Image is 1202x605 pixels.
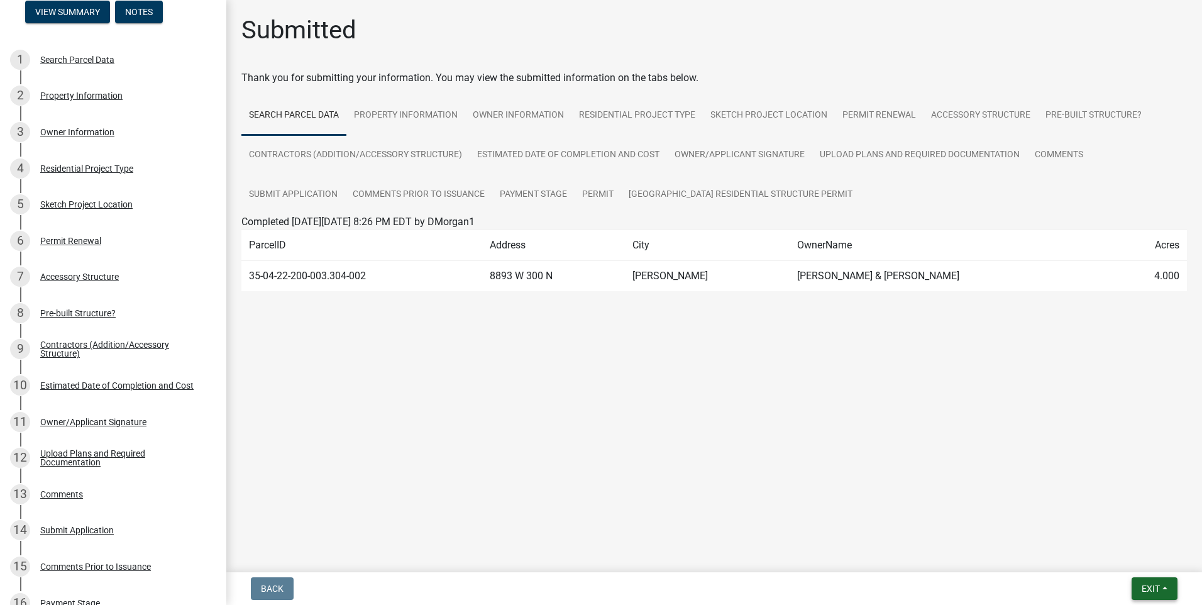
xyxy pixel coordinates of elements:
[40,164,133,173] div: Residential Project Type
[10,303,30,323] div: 8
[10,375,30,396] div: 10
[241,230,482,261] td: ParcelID
[492,175,575,215] a: Payment Stage
[1132,577,1177,600] button: Exit
[10,50,30,70] div: 1
[835,96,924,136] a: Permit Renewal
[40,340,206,358] div: Contractors (Addition/Accessory Structure)
[1027,135,1091,175] a: Comments
[1113,261,1187,292] td: 4.000
[10,412,30,432] div: 11
[40,490,83,499] div: Comments
[251,577,294,600] button: Back
[40,272,119,281] div: Accessory Structure
[1113,230,1187,261] td: Acres
[40,91,123,100] div: Property Information
[470,135,667,175] a: Estimated Date of Completion and Cost
[10,194,30,214] div: 5
[703,96,835,136] a: Sketch Project Location
[241,261,482,292] td: 35-04-22-200-003.304-002
[241,70,1187,86] div: Thank you for submitting your information. You may view the submitted information on the tabs below.
[40,309,116,318] div: Pre-built Structure?
[40,562,151,571] div: Comments Prior to Issuance
[465,96,571,136] a: Owner Information
[10,484,30,504] div: 13
[40,128,114,136] div: Owner Information
[261,584,284,594] span: Back
[10,231,30,251] div: 6
[115,1,163,23] button: Notes
[40,418,146,426] div: Owner/Applicant Signature
[625,230,790,261] td: City
[25,8,110,18] wm-modal-confirm: Summary
[241,175,345,215] a: Submit Application
[241,15,356,45] h1: Submitted
[345,175,492,215] a: Comments Prior to Issuance
[575,175,621,215] a: Permit
[1038,96,1149,136] a: Pre-built Structure?
[346,96,465,136] a: Property Information
[482,230,624,261] td: Address
[812,135,1027,175] a: Upload Plans and Required Documentation
[621,175,860,215] a: [GEOGRAPHIC_DATA] Residential Structure Permit
[625,261,790,292] td: [PERSON_NAME]
[241,135,470,175] a: Contractors (Addition/Accessory Structure)
[790,230,1113,261] td: OwnerName
[40,55,114,64] div: Search Parcel Data
[924,96,1038,136] a: Accessory Structure
[10,86,30,106] div: 2
[667,135,812,175] a: Owner/Applicant Signature
[40,381,194,390] div: Estimated Date of Completion and Cost
[40,526,114,535] div: Submit Application
[10,557,30,577] div: 15
[790,261,1113,292] td: [PERSON_NAME] & [PERSON_NAME]
[241,96,346,136] a: Search Parcel Data
[482,261,624,292] td: 8893 W 300 N
[115,8,163,18] wm-modal-confirm: Notes
[10,267,30,287] div: 7
[1142,584,1160,594] span: Exit
[40,200,133,209] div: Sketch Project Location
[10,158,30,179] div: 4
[571,96,703,136] a: Residential Project Type
[40,236,101,245] div: Permit Renewal
[10,520,30,540] div: 14
[40,449,206,467] div: Upload Plans and Required Documentation
[10,122,30,142] div: 3
[10,448,30,468] div: 12
[241,216,475,228] span: Completed [DATE][DATE] 8:26 PM EDT by DMorgan1
[10,339,30,359] div: 9
[25,1,110,23] button: View Summary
